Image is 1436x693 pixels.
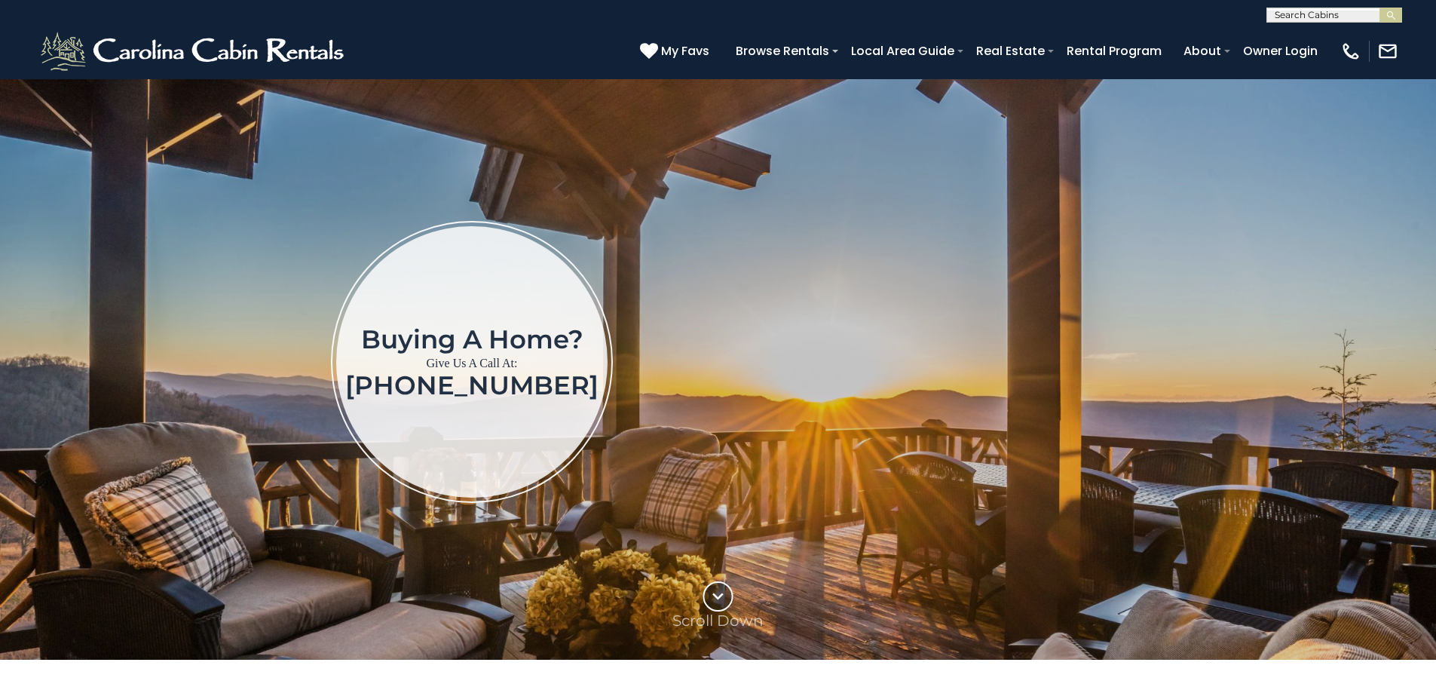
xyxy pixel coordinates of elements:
iframe: New Contact Form [856,158,1348,565]
a: Rental Program [1059,38,1169,64]
img: phone-regular-white.png [1340,41,1361,62]
img: White-1-2.png [38,29,351,74]
a: Owner Login [1235,38,1325,64]
a: My Favs [640,41,713,61]
h1: Buying a home? [345,326,599,353]
p: Give Us A Call At: [345,353,599,374]
img: mail-regular-white.png [1377,41,1398,62]
a: Local Area Guide [844,38,962,64]
a: Browse Rentals [728,38,837,64]
a: Real Estate [969,38,1052,64]
a: About [1176,38,1229,64]
p: Scroll Down [672,612,764,630]
span: My Favs [661,41,709,60]
a: [PHONE_NUMBER] [345,369,599,401]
